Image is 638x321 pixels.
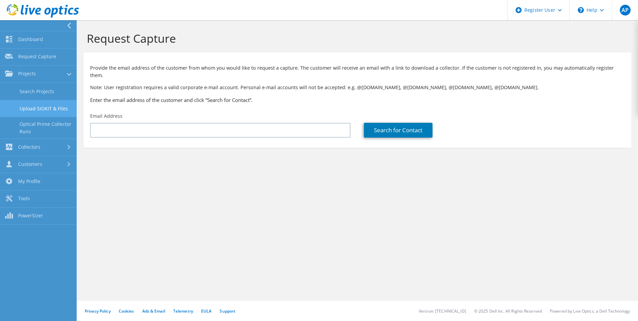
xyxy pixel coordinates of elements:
a: Support [220,308,235,314]
h1: Request Capture [87,31,625,45]
a: Privacy Policy [85,308,111,314]
a: Search for Contact [364,123,433,138]
p: Provide the email address of the customer from whom you would like to request a capture. The cust... [90,64,625,79]
a: Cookies [119,308,134,314]
a: Ads & Email [142,308,165,314]
a: EULA [201,308,212,314]
li: Powered by Live Optics, a Dell Technology [550,308,630,314]
a: Telemetry [173,308,193,314]
svg: \n [578,7,584,13]
label: Email Address [90,113,122,119]
h3: Enter the email address of the customer and click “Search for Contact”. [90,96,625,104]
span: AP [620,5,631,15]
p: Note: User registration requires a valid corporate e-mail account. Personal e-mail accounts will ... [90,84,625,91]
li: © 2025 Dell Inc. All Rights Reserved [474,308,542,314]
li: Version: [TECHNICAL_ID] [419,308,466,314]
